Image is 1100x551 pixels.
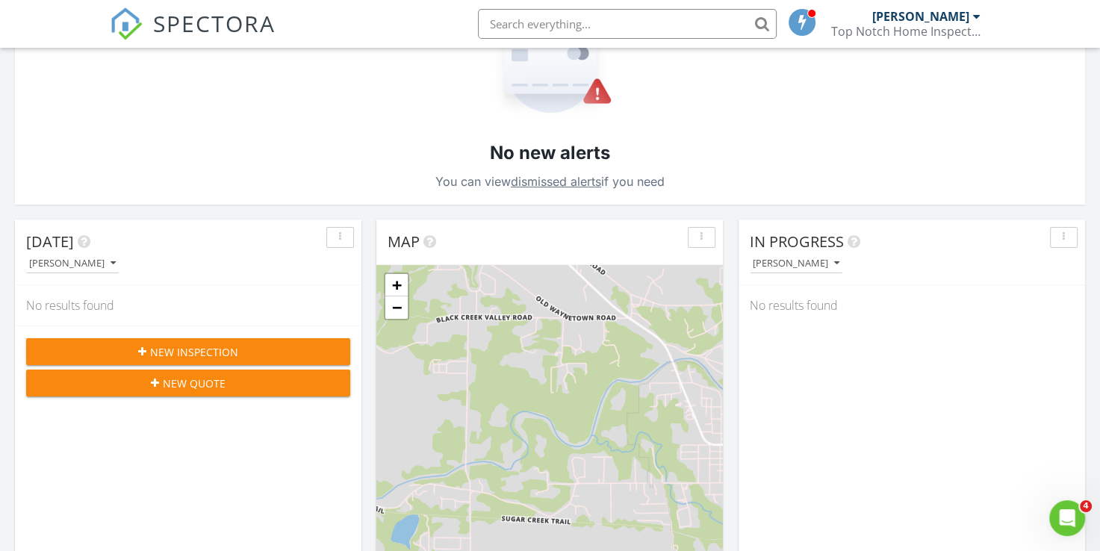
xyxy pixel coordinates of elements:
p: You can view if you need [435,171,665,192]
a: Zoom out [385,296,408,319]
div: No results found [15,285,361,326]
span: [DATE] [26,231,74,252]
span: Map [388,231,420,252]
a: Zoom in [385,274,408,296]
iframe: Intercom live chat [1049,500,1085,536]
h2: No new alerts [490,140,610,166]
a: dismissed alerts [511,174,601,189]
img: The Best Home Inspection Software - Spectora [110,7,143,40]
span: New Quote [163,376,226,391]
div: No results found [739,285,1085,326]
a: SPECTORA [110,20,276,52]
button: New Quote [26,370,350,396]
button: New Inspection [26,338,350,365]
span: 4 [1080,500,1092,512]
div: [PERSON_NAME] [29,258,116,269]
span: New Inspection [150,344,238,360]
span: In Progress [750,231,844,252]
input: Search everything... [478,9,777,39]
span: SPECTORA [153,7,276,39]
button: [PERSON_NAME] [750,254,842,274]
div: Top Notch Home Inspections LLC [831,24,981,39]
div: [PERSON_NAME] [753,258,839,269]
div: [PERSON_NAME] [872,9,969,24]
button: [PERSON_NAME] [26,254,119,274]
img: Empty State [488,23,612,116]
